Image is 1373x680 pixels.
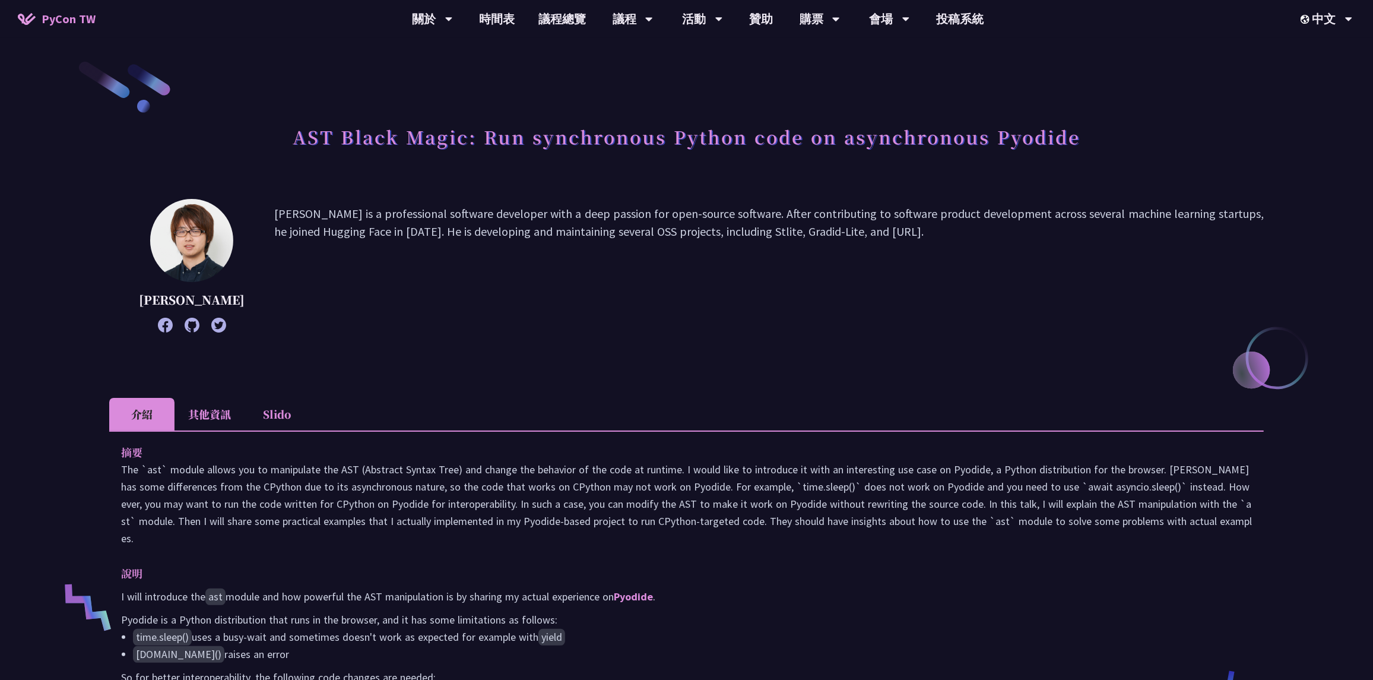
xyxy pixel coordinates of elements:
[274,205,1264,327] p: [PERSON_NAME] is a professional software developer with a deep passion for open-source software. ...
[133,646,1252,663] li: raises an error
[121,565,1228,582] p: 說明
[133,646,224,663] code: [DOMAIN_NAME]()
[18,13,36,25] img: Home icon of PyCon TW 2025
[6,4,107,34] a: PyCon TW
[133,628,1252,646] li: uses a busy-wait and sometimes doesn't work as expected for example with
[245,398,310,431] li: Slido
[139,291,245,309] p: [PERSON_NAME]
[293,119,1080,154] h1: AST Black Magic: Run synchronous Python code on asynchronous Pyodide
[121,611,1252,628] p: Pyodide is a Python distribution that runs in the browser, and it has some limitations as follows:
[121,444,1228,461] p: 摘要
[121,588,1252,605] p: I will introduce the module and how powerful the AST manipulation is by sharing my actual experie...
[1301,15,1312,24] img: Locale Icon
[42,10,96,28] span: PyCon TW
[205,589,226,605] code: ast
[150,199,233,282] img: Yuichiro Tachibana
[133,629,192,646] code: time.sleep()
[121,461,1252,547] p: The `ast` module allows you to manipulate the AST (Abstract Syntax Tree) and change the behavior ...
[614,590,653,603] a: Pyodide
[109,398,175,431] li: 介紹
[538,629,565,646] code: yield
[175,398,245,431] li: 其他資訊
